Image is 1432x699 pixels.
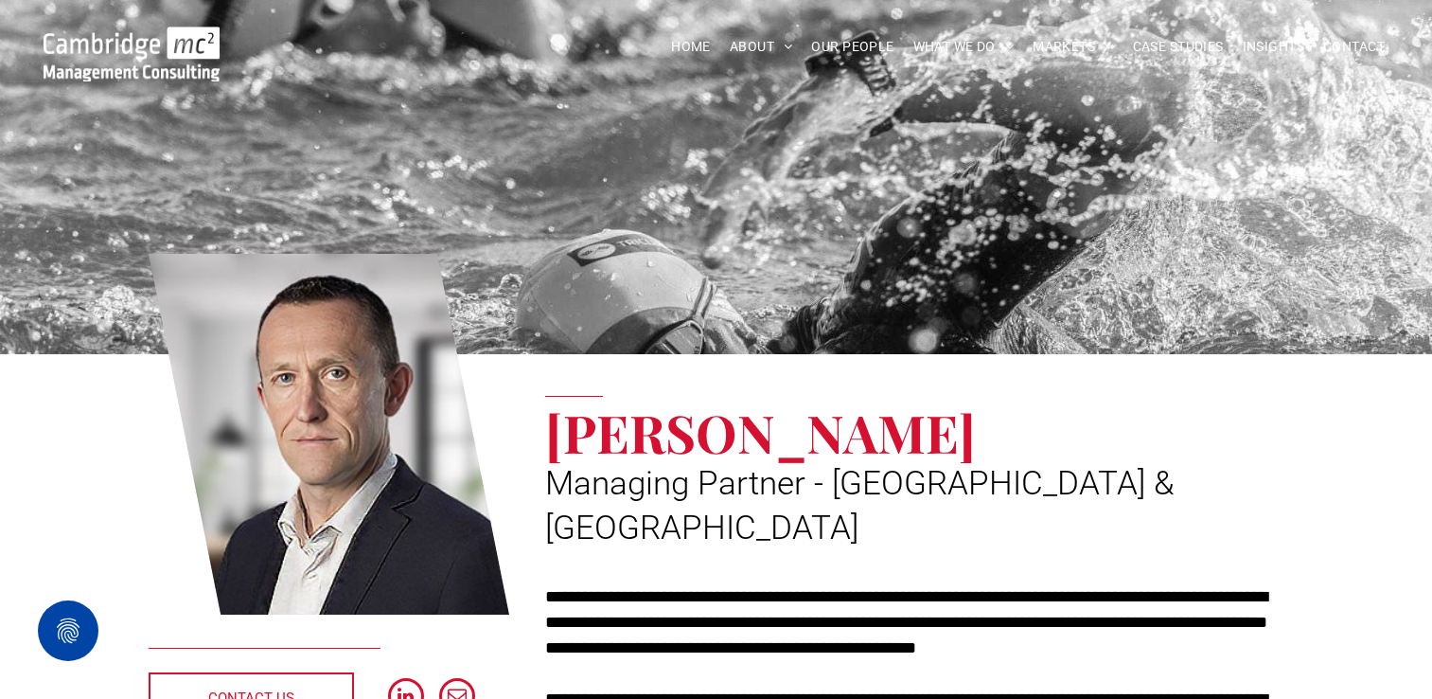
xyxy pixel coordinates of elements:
[44,29,220,49] a: Your Business Transformed | Cambridge Management Consulting
[1123,32,1233,62] a: CASE STUDIES
[662,32,720,62] a: HOME
[802,32,903,62] a: OUR PEOPLE
[1314,32,1394,62] a: CONTACT
[1233,32,1314,62] a: INSIGHTS
[1023,32,1123,62] a: MARKETS
[545,464,1175,547] span: Managing Partner - [GEOGRAPHIC_DATA] & [GEOGRAPHIC_DATA]
[149,251,510,618] a: Jason Jennings | Managing Partner - UK & Ireland
[44,27,220,81] img: Go to Homepage
[904,32,1024,62] a: WHAT WE DO
[545,397,976,467] span: [PERSON_NAME]
[720,32,803,62] a: ABOUT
